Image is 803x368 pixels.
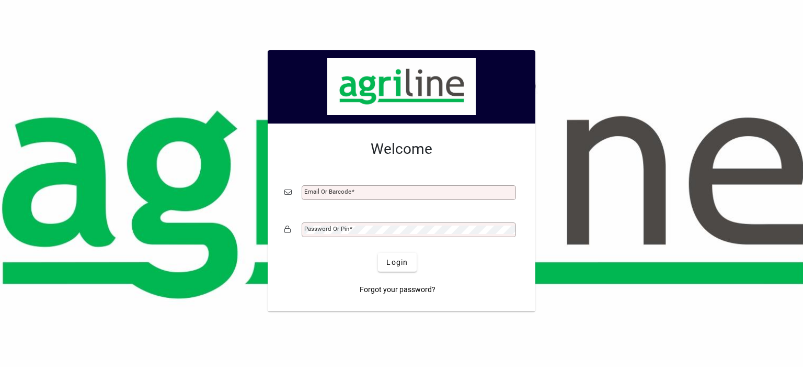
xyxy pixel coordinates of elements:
[378,253,416,272] button: Login
[355,280,440,299] a: Forgot your password?
[360,284,435,295] span: Forgot your password?
[284,140,519,158] h2: Welcome
[304,225,349,232] mat-label: Password or Pin
[386,257,408,268] span: Login
[304,188,351,195] mat-label: Email or Barcode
